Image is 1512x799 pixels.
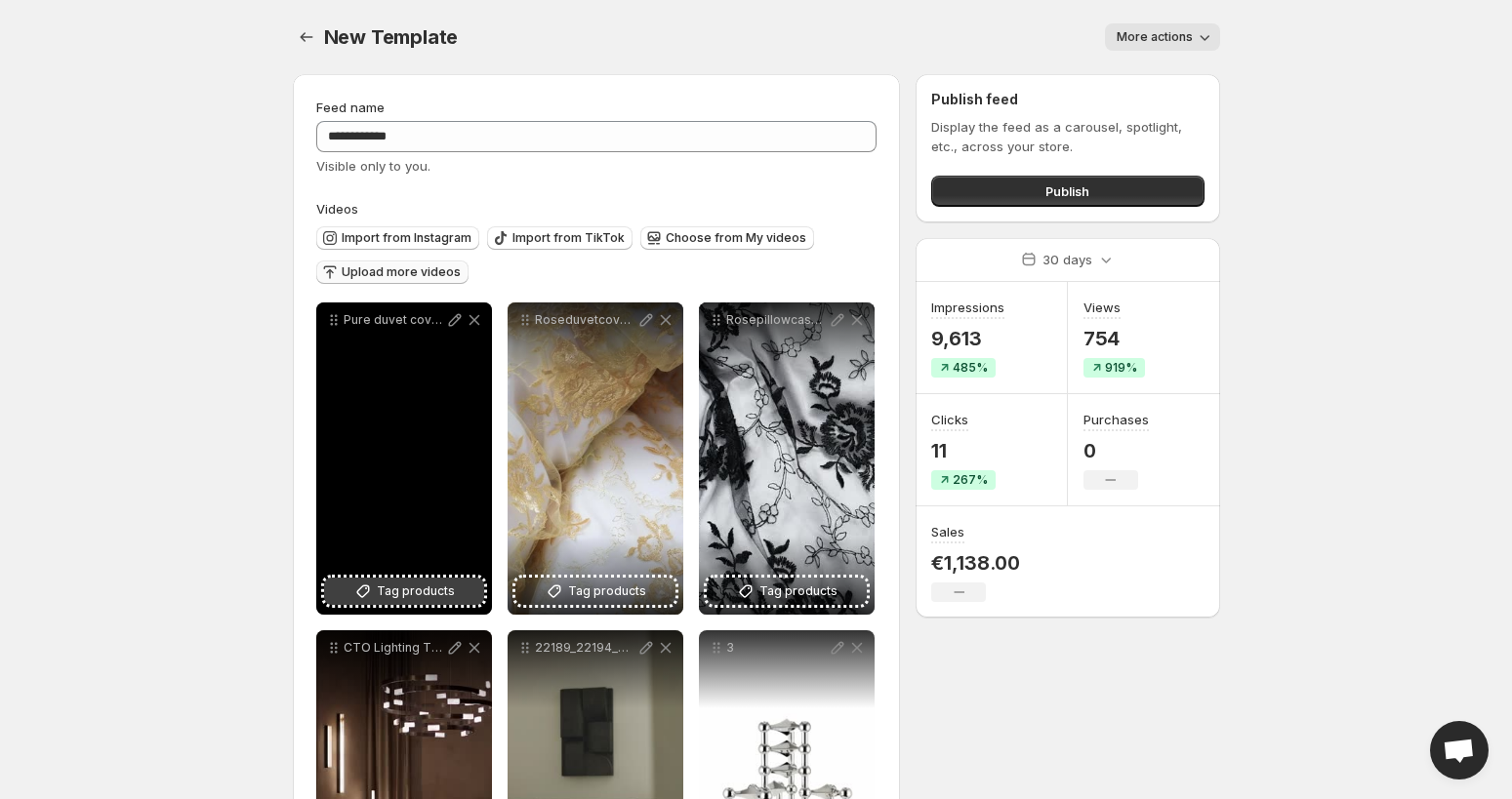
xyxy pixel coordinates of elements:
[1430,721,1489,779] div: Open chat
[324,578,484,605] button: Tag products
[535,312,636,328] p: RoseduvetcoverApricot
[377,581,455,601] span: Tag products
[931,410,968,429] h3: Clicks
[324,25,459,49] span: New Template
[316,158,430,174] span: Visible only to you.
[344,312,445,328] p: Pure duvet cover white
[1083,327,1145,350] p: 754
[316,302,492,615] div: Pure duvet cover whiteTag products
[931,439,996,462] p: 11
[512,230,625,246] span: Import from TikTok
[508,302,683,615] div: RoseduvetcoverApricotTag products
[1083,439,1149,462] p: 0
[931,298,1004,317] h3: Impressions
[640,226,814,250] button: Choose from My videos
[316,100,385,115] span: Feed name
[1042,250,1092,269] p: 30 days
[953,360,988,376] span: 485%
[316,201,358,217] span: Videos
[535,640,636,656] p: 22189_22194_N701_modular_sofa_set_Chestnut_12258_Grooves_coffee_table_Off_Black_02_HQ
[1045,181,1089,201] span: Publish
[342,230,471,246] span: Import from Instagram
[931,327,1004,350] p: 9,613
[293,23,320,51] button: Settings
[953,472,988,488] span: 267%
[568,581,646,601] span: Tag products
[487,226,633,250] button: Import from TikTok
[931,551,1019,575] p: €1,138.00
[931,90,1204,109] h2: Publish feed
[931,117,1204,156] p: Display the feed as a carousel, spotlight, etc., across your store.
[707,578,867,605] button: Tag products
[1083,298,1121,317] h3: Views
[344,640,445,656] p: CTO Lighting TRACE circular Pendant That Cool Living
[1083,410,1149,429] h3: Purchases
[699,302,875,615] div: RosepillowcaseblackTag products
[931,176,1204,207] button: Publish
[515,578,675,605] button: Tag products
[726,640,828,656] p: 3
[1105,360,1137,376] span: 919%
[759,581,838,601] span: Tag products
[342,264,461,280] span: Upload more videos
[931,522,964,541] h3: Sales
[1117,29,1193,45] span: More actions
[316,226,479,250] button: Import from Instagram
[666,230,806,246] span: Choose from My videos
[316,260,469,284] button: Upload more videos
[726,312,828,328] p: Rosepillowcaseblack
[1105,23,1220,51] button: More actions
